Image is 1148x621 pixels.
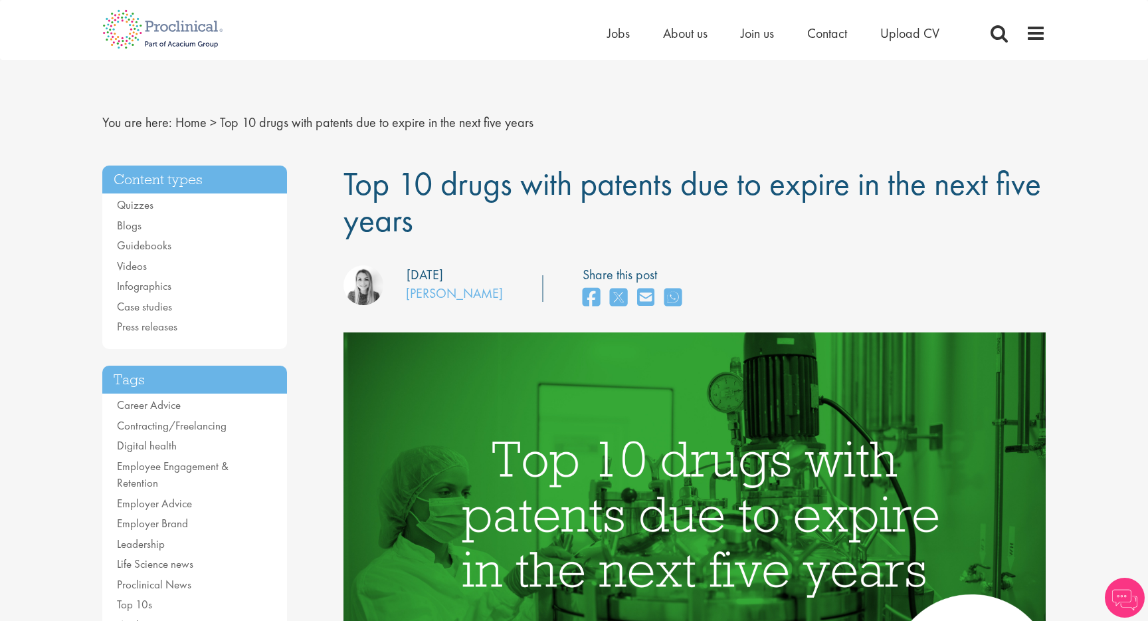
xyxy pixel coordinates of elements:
[406,285,503,302] a: [PERSON_NAME]
[117,537,165,551] a: Leadership
[583,265,688,285] label: Share this post
[664,284,682,312] a: share on whats app
[663,25,708,42] a: About us
[117,259,147,273] a: Videos
[117,438,177,453] a: Digital health
[117,459,229,491] a: Employee Engagement & Retention
[343,265,383,305] img: Hannah Burke
[607,25,630,42] a: Jobs
[117,398,181,412] a: Career Advice
[102,166,287,194] h3: Content types
[117,279,171,293] a: Infographics
[102,114,172,131] span: You are here:
[175,114,207,131] a: breadcrumb link
[807,25,847,42] a: Contact
[117,418,227,433] a: Contracting/Freelancing
[117,238,171,253] a: Guidebooks
[583,284,600,312] a: share on facebook
[343,162,1041,241] span: Top 10 drugs with patents due to expire in the next five years
[880,25,939,42] a: Upload CV
[117,197,153,212] a: Quizzes
[407,265,443,285] div: [DATE]
[637,284,654,312] a: share on email
[117,496,192,511] a: Employer Advice
[117,299,172,314] a: Case studies
[1105,578,1145,618] img: Chatbot
[117,557,193,571] a: Life Science news
[210,114,217,131] span: >
[102,366,287,394] h3: Tags
[117,218,142,233] a: Blogs
[117,319,177,334] a: Press releases
[117,577,191,592] a: Proclinical News
[741,25,774,42] a: Join us
[610,284,627,312] a: share on twitter
[117,597,152,612] a: Top 10s
[220,114,533,131] span: Top 10 drugs with patents due to expire in the next five years
[117,516,188,531] a: Employer Brand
